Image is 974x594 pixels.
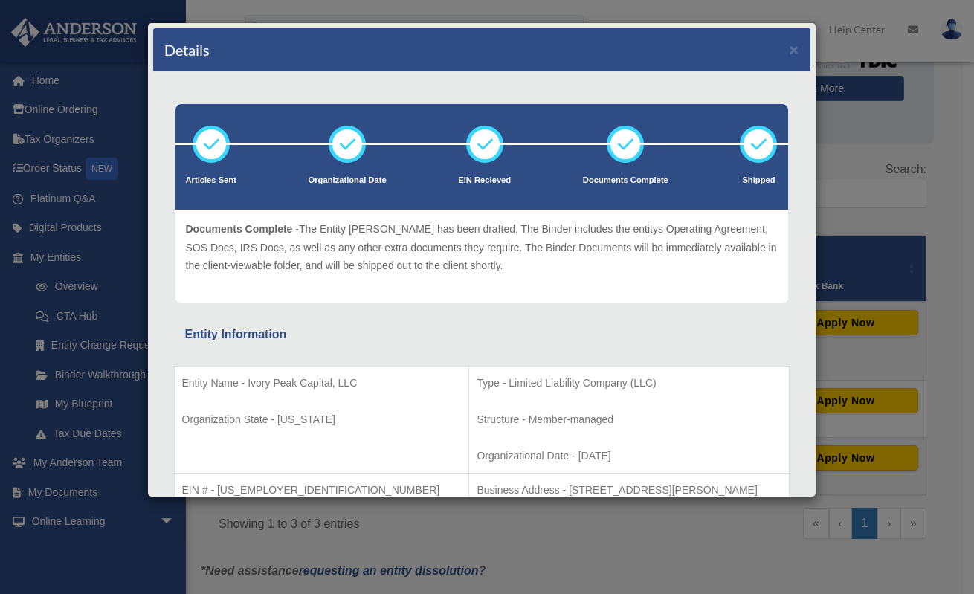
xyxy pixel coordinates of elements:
[583,173,668,188] p: Documents Complete
[186,220,778,275] p: The Entity [PERSON_NAME] has been drafted. The Binder includes the entitys Operating Agreement, S...
[182,410,462,429] p: Organization State - [US_STATE]
[477,481,781,500] p: Business Address - [STREET_ADDRESS][PERSON_NAME]
[182,481,462,500] p: EIN # - [US_EMPLOYER_IDENTIFICATION_NUMBER]
[186,223,299,235] span: Documents Complete -
[309,173,387,188] p: Organizational Date
[182,374,462,393] p: Entity Name - Ivory Peak Capital, LLC
[477,374,781,393] p: Type - Limited Liability Company (LLC)
[185,324,778,345] div: Entity Information
[477,410,781,429] p: Structure - Member-managed
[477,447,781,465] p: Organizational Date - [DATE]
[458,173,511,188] p: EIN Recieved
[790,42,799,57] button: ×
[164,39,210,60] h4: Details
[740,173,777,188] p: Shipped
[186,173,236,188] p: Articles Sent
